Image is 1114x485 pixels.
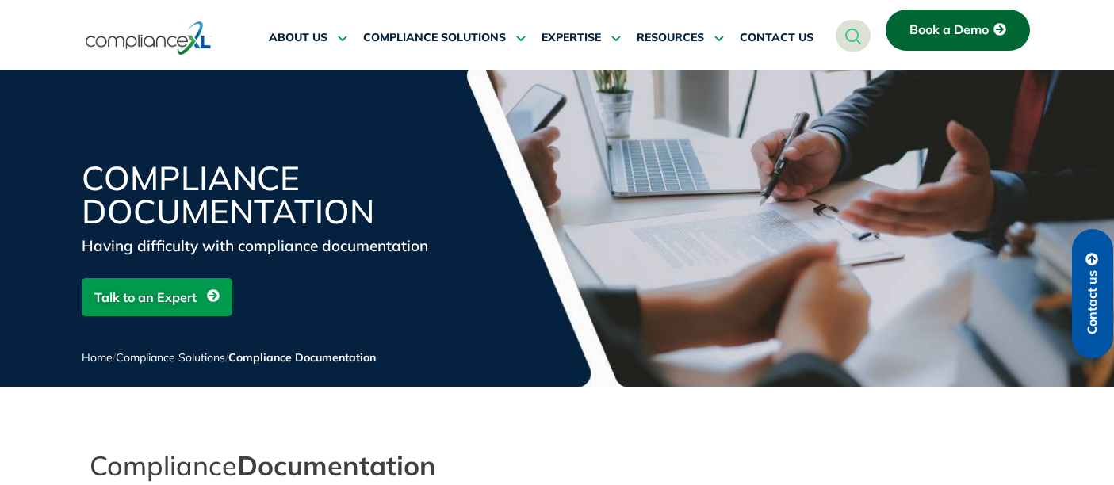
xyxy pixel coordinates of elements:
[363,31,506,45] span: COMPLIANCE SOLUTIONS
[637,31,704,45] span: RESOURCES
[542,31,601,45] span: EXPERTISE
[269,31,327,45] span: ABOUT US
[740,31,813,45] span: CONTACT US
[82,350,113,365] a: Home
[82,235,462,257] div: Having difficulty with compliance documentation
[1072,229,1113,358] a: Contact us
[637,19,724,57] a: RESOURCES
[269,19,347,57] a: ABOUT US
[363,19,526,57] a: COMPLIANCE SOLUTIONS
[228,350,376,365] span: Compliance Documentation
[542,19,621,57] a: EXPERTISE
[94,282,197,312] span: Talk to an Expert
[740,19,813,57] a: CONTACT US
[909,23,989,37] span: Book a Demo
[116,350,225,365] a: Compliance Solutions
[82,162,462,228] h1: Compliance Documentation
[836,20,871,52] a: navsearch-button
[886,10,1030,51] a: Book a Demo
[86,20,212,56] img: logo-one.svg
[82,278,232,316] a: Talk to an Expert
[82,350,376,365] span: / /
[1085,270,1100,334] span: Contact us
